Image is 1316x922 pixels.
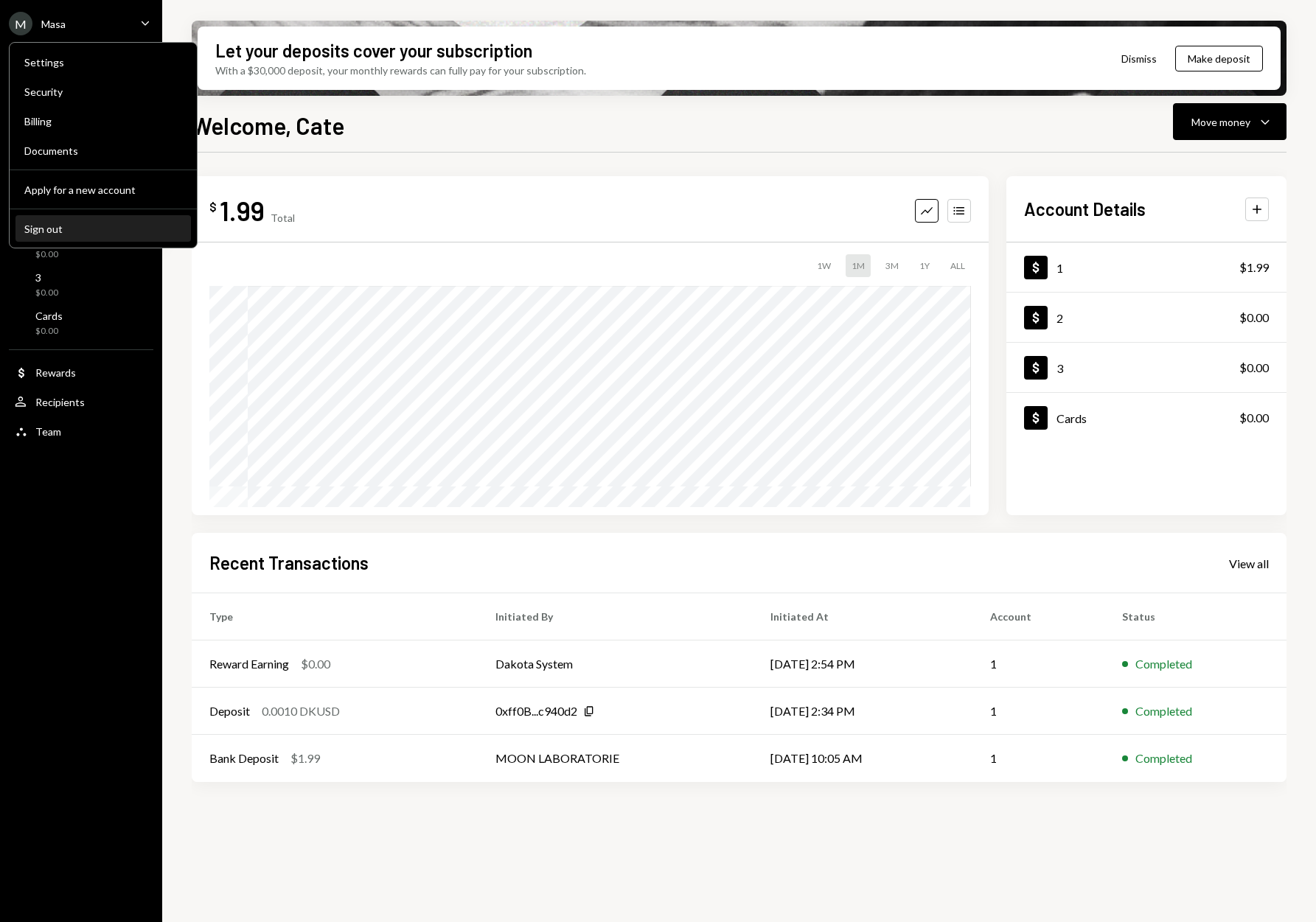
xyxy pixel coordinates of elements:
a: Documents [15,137,191,164]
div: M [9,12,32,35]
td: [DATE] 10:05 AM [753,735,972,782]
button: Make deposit [1175,46,1263,71]
div: 1M [846,254,871,277]
div: 3M [880,254,905,277]
a: Billing [15,108,191,134]
div: Completed [1135,655,1192,673]
th: Type [192,593,478,640]
td: 1 [972,688,1104,735]
div: 1W [811,254,837,277]
td: [DATE] 2:54 PM [753,640,972,688]
button: Sign out [15,216,191,242]
div: $0.00 [1239,409,1269,427]
a: 2$0.00 [1006,293,1287,342]
div: $1.99 [290,750,320,767]
th: Initiated At [753,593,972,640]
button: Apply for a new account [15,177,191,203]
a: Recipients [9,388,153,415]
th: Account [972,593,1104,640]
div: 1.99 [220,194,265,227]
div: $1.99 [1239,259,1269,276]
div: 0xff0B...c940d2 [495,702,577,720]
a: 3$0.00 [9,267,153,302]
a: 3$0.00 [1006,343,1287,392]
a: Cards$0.00 [1006,393,1287,442]
a: Team [9,418,153,444]
div: $0.00 [35,325,63,338]
div: 3 [35,271,58,284]
a: Settings [15,49,191,75]
td: Dakota System [478,640,753,688]
div: Documents [24,144,182,157]
div: 1 [1056,261,1063,275]
div: $0.00 [301,655,330,673]
div: 1Y [913,254,936,277]
div: Apply for a new account [24,184,182,196]
td: [DATE] 2:34 PM [753,688,972,735]
a: Cards$0.00 [9,305,153,340]
div: Completed [1135,750,1192,767]
h2: Account Details [1024,197,1146,221]
div: Cards [35,310,63,322]
button: Move money [1173,103,1287,140]
th: Status [1104,593,1287,640]
h2: Recent Transactions [209,551,369,575]
a: View all [1229,555,1269,571]
td: MOON LABORATORIE [478,735,753,782]
div: Recipients [35,396,85,408]
div: Billing [24,115,182,128]
div: Settings [24,56,182,69]
a: Rewards [9,359,153,385]
div: Team [35,425,61,438]
div: Bank Deposit [209,750,279,767]
div: 0.0010 DKUSD [262,702,340,720]
div: With a $30,000 deposit, your monthly rewards can fully pay for your subscription. [215,63,586,78]
div: $ [209,200,217,214]
th: Initiated By [478,593,753,640]
div: 3 [1056,361,1063,375]
div: Deposit [209,702,250,720]
div: Sign out [24,223,182,235]
a: Security [15,78,191,105]
td: 1 [972,735,1104,782]
h1: Welcome, Cate [192,111,344,140]
div: Security [24,85,182,98]
button: Dismiss [1103,41,1175,76]
div: $0.00 [1239,359,1269,377]
div: Masa [41,18,66,30]
div: Cards [1056,411,1087,425]
div: $0.00 [35,287,58,299]
div: Move money [1191,114,1250,130]
div: Total [271,212,295,224]
div: 2 [1056,311,1063,325]
td: 1 [972,640,1104,688]
div: ALL [944,254,971,277]
div: Let your deposits cover your subscription [215,38,532,63]
div: Completed [1135,702,1192,720]
div: Reward Earning [209,655,289,673]
div: Rewards [35,366,76,379]
a: 1$1.99 [1006,242,1287,292]
div: $0.00 [35,248,58,261]
div: $0.00 [1239,309,1269,326]
div: View all [1229,556,1269,571]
